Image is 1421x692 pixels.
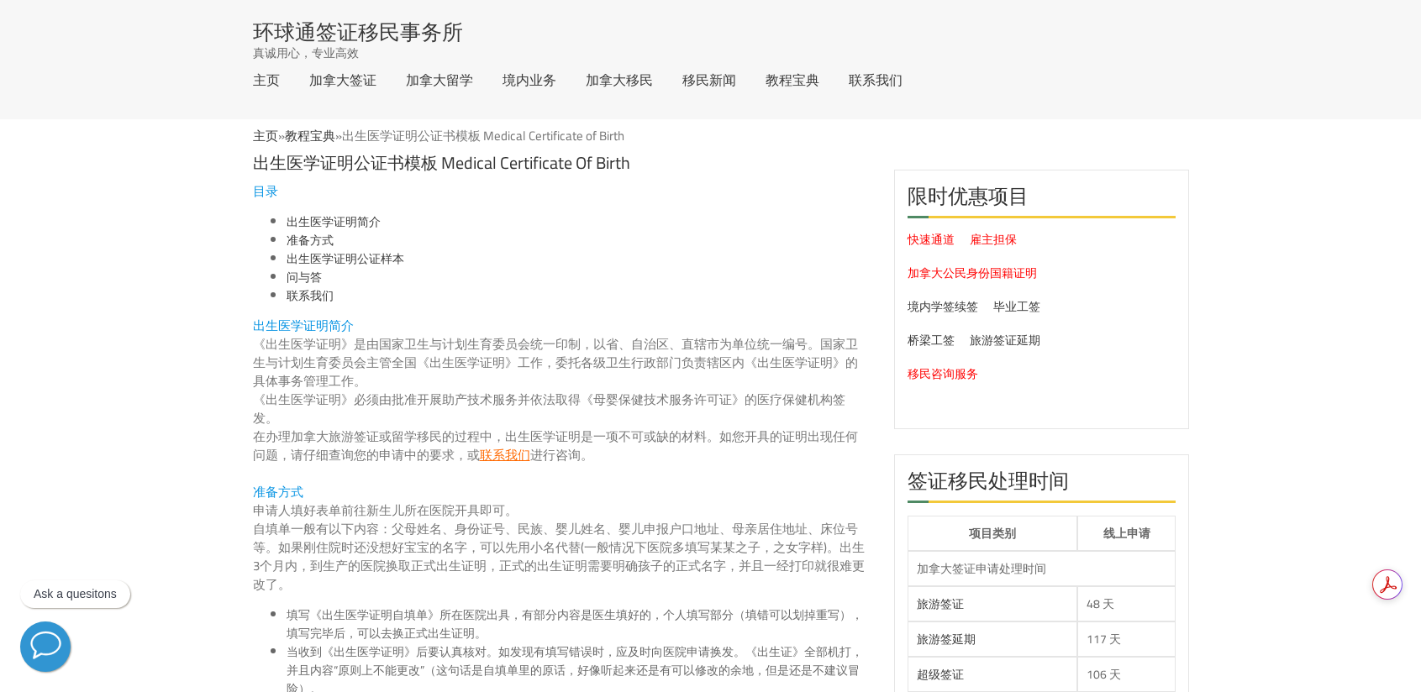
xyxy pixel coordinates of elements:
[34,587,117,601] p: Ask a quesitons
[253,45,359,61] span: 真诚用心，专业高效
[253,520,869,594] p: 自填单一般有以下内容：父母姓名、身份证号、民族、婴儿姓名、婴儿申报户口地址、母亲居住地址、床位号等。如果刚住院时还没想好宝宝的名字，可以先用小名代替(一般情况下医院多填写某某之子，之女字样)。出...
[908,296,978,317] a: 境内学签续签
[253,313,354,338] span: 出生医学证明简介
[908,183,1176,218] h2: 限时优惠项目
[253,144,869,172] h1: 出生医学证明公证书模板 Medical Certificate of Birth
[1077,516,1176,551] th: 线上申请
[253,123,278,148] a: 主页
[287,248,404,270] a: 出生医学证明公证样本
[917,560,1167,577] div: 加拿大签证申请处理时间
[917,628,976,650] a: 旅游签延期
[309,73,376,86] a: 加拿大签证
[480,443,530,467] a: 联系我们
[1077,657,1176,692] td: 106 天
[503,73,556,86] a: 境内业务
[253,391,869,427] p: 《出生医学证明》必须由批准开展助产技术服务并依法取得《母婴保健技术服务许可证》的医疗保健机构签发。
[908,363,978,385] a: 移民咨询服务
[287,211,381,233] a: 出生医学证明简介
[1077,621,1176,657] td: 117 天
[970,329,1040,351] a: 旅游签证延期
[406,73,473,86] a: 加拿大留学
[917,663,964,685] a: 超级签证
[1077,586,1176,621] td: 48 天
[908,262,1037,284] a: 加拿大公民身份国籍证明
[766,73,819,86] a: 教程宝典
[253,73,280,86] a: 主页
[287,605,869,642] li: 填写《出生医学证明自填单》所在医院出具，有部分内容是医生填好的，个人填写部分（填错可以划掉重写），填写完毕后，可以去换正式出生证明。
[342,123,624,148] span: 出生医学证明公证书模板 Medical Certificate of Birth
[285,123,335,148] a: 教程宝典
[849,73,903,86] a: 联系我们
[285,123,624,148] span: »
[908,468,1176,503] h2: 签证移民处理时间
[908,228,955,250] a: 快速通道
[253,501,869,520] p: 申请人填好表单前往新生儿所在医院开具即可。
[253,123,624,148] span: »
[917,593,964,615] a: 旅游签证
[253,21,463,42] a: 环球通签证移民事务所
[586,73,653,86] a: 加拿大移民
[287,285,334,307] a: 联系我们
[253,427,869,464] p: 在办理加拿大旅游签证或留学移民的过程中，出生医学证明是一项不可或缺的材料。如您开具的证明出现任何问题，请仔细查询您的申请中的要求，或 进行咨询。
[993,296,1040,317] a: 毕业工签
[970,228,1017,250] a: 雇主担保
[253,480,303,504] span: 准备方式
[253,335,869,391] p: 《出生医学证明》是由国家卫生与计划生育委员会统一印制，以省、自治区、直辖市为单位统一编号。国家卫生与计划生育委员会主管全国《出生医学证明》工作，委托各级卫生行政部门负责辖区内《出生医学证明》的具...
[908,329,955,351] a: 桥梁工签
[908,516,1077,551] th: 项目类别
[287,266,322,288] a: 问与答
[287,229,334,251] a: 准备方式
[253,179,278,203] span: 目录
[682,73,736,86] a: 移民新闻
